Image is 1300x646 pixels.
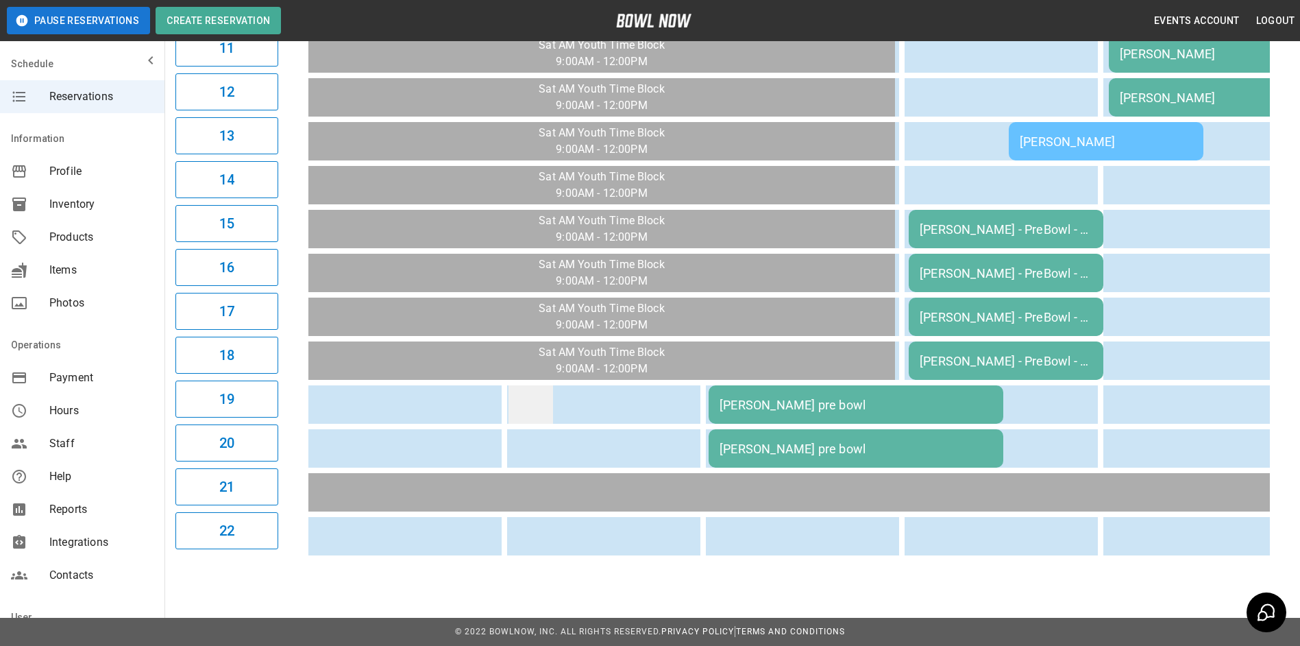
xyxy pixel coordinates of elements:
[175,73,278,110] button: 12
[219,81,234,103] h6: 12
[1149,8,1245,34] button: Events Account
[455,627,661,636] span: © 2022 BowlNow, Inc. All Rights Reserved.
[219,476,234,498] h6: 21
[219,169,234,191] h6: 14
[720,398,992,412] div: [PERSON_NAME] pre bowl
[920,266,1092,280] div: [PERSON_NAME] - PreBowl - 2 Leagues
[49,262,154,278] span: Items
[175,337,278,374] button: 18
[920,222,1092,237] div: [PERSON_NAME] - PreBowl - 2 Leagues
[49,403,154,419] span: Hours
[175,205,278,242] button: 15
[219,432,234,454] h6: 20
[219,213,234,235] h6: 15
[49,567,154,584] span: Contacts
[616,14,691,27] img: logo
[219,37,234,59] h6: 11
[49,196,154,213] span: Inventory
[175,249,278,286] button: 16
[219,344,234,366] h6: 18
[920,354,1092,368] div: [PERSON_NAME] - PreBowl - 2 Leagues
[49,295,154,311] span: Photos
[175,512,278,549] button: 22
[219,125,234,147] h6: 13
[49,229,154,246] span: Products
[219,256,234,278] h6: 16
[661,627,734,636] a: Privacy Policy
[175,161,278,198] button: 14
[175,117,278,154] button: 13
[49,163,154,180] span: Profile
[49,501,154,518] span: Reports
[175,424,278,462] button: 20
[1251,8,1300,34] button: Logout
[1020,134,1192,149] div: [PERSON_NAME]
[7,7,150,34] button: Pause Reservations
[736,627,845,636] a: Terms and Conditions
[175,468,278,505] button: 21
[49,88,154,105] span: Reservations
[49,534,154,551] span: Integrations
[49,435,154,452] span: Staff
[49,370,154,386] span: Payment
[920,310,1092,324] div: [PERSON_NAME] - PreBowl - 2 Leagues
[720,442,992,456] div: [PERSON_NAME] pre bowl
[175,29,278,67] button: 11
[219,388,234,410] h6: 19
[175,293,278,330] button: 17
[175,381,278,418] button: 19
[219,300,234,322] h6: 17
[156,7,281,34] button: Create Reservation
[219,520,234,542] h6: 22
[49,468,154,485] span: Help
